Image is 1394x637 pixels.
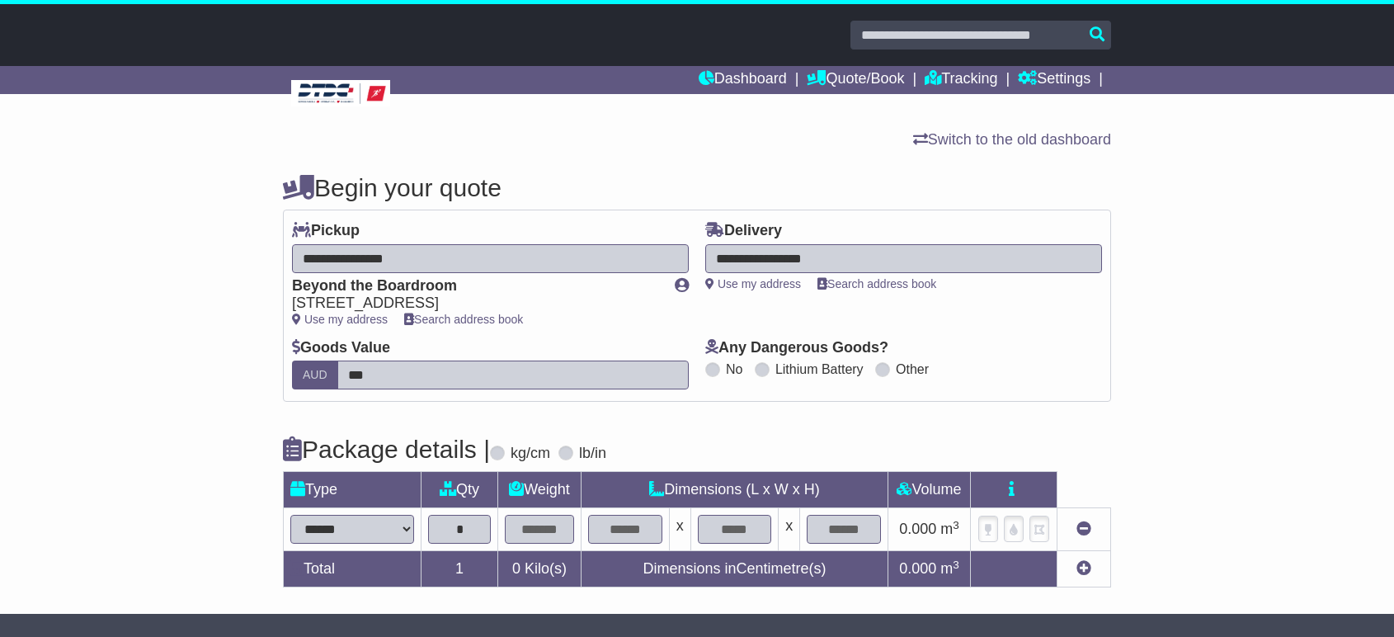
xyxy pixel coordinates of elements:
[699,66,787,94] a: Dashboard
[283,436,490,463] h4: Package details |
[779,508,800,551] td: x
[579,445,606,463] label: lb/in
[705,277,801,290] a: Use my address
[775,361,864,377] label: Lithium Battery
[913,131,1111,148] a: Switch to the old dashboard
[940,560,959,577] span: m
[581,472,888,508] td: Dimensions (L x W x H)
[953,559,959,571] sup: 3
[498,551,582,587] td: Kilo(s)
[899,521,936,537] span: 0.000
[669,508,690,551] td: x
[284,472,421,508] td: Type
[421,472,498,508] td: Qty
[404,313,523,326] a: Search address book
[511,445,550,463] label: kg/cm
[925,66,997,94] a: Tracking
[1076,521,1091,537] a: Remove this item
[807,66,904,94] a: Quote/Book
[705,339,888,357] label: Any Dangerous Goods?
[512,560,520,577] span: 0
[1076,560,1091,577] a: Add new item
[1018,66,1090,94] a: Settings
[292,222,360,240] label: Pickup
[726,361,742,377] label: No
[888,472,970,508] td: Volume
[498,472,582,508] td: Weight
[292,361,338,389] label: AUD
[581,551,888,587] td: Dimensions in Centimetre(s)
[283,174,1111,201] h4: Begin your quote
[896,361,929,377] label: Other
[899,560,936,577] span: 0.000
[292,313,388,326] a: Use my address
[292,339,390,357] label: Goods Value
[292,277,658,295] div: Beyond the Boardroom
[292,295,658,313] div: [STREET_ADDRESS]
[817,277,936,290] a: Search address book
[705,222,782,240] label: Delivery
[421,551,498,587] td: 1
[940,521,959,537] span: m
[284,551,421,587] td: Total
[953,519,959,531] sup: 3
